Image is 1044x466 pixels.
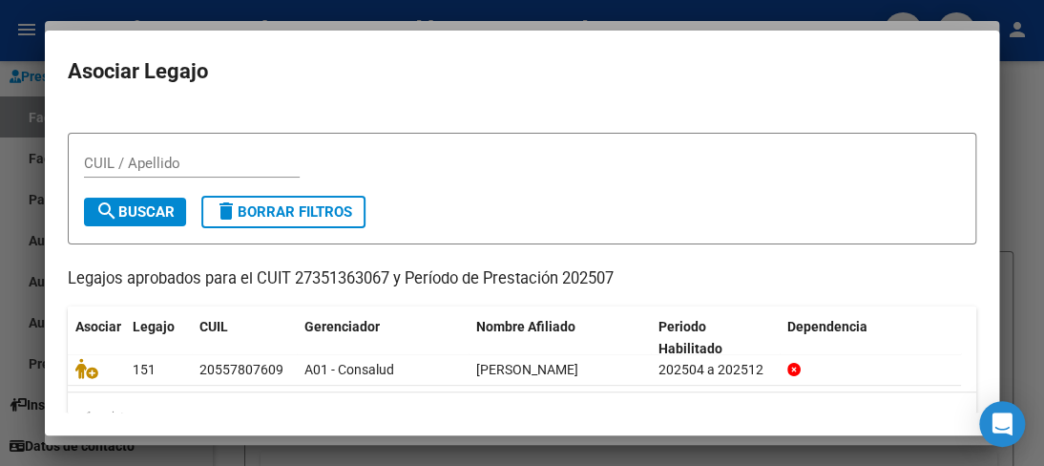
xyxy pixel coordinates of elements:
[651,307,780,370] datatable-header-cell: Periodo Habilitado
[297,307,469,370] datatable-header-cell: Gerenciador
[68,267,976,291] p: Legajos aprobados para el CUIT 27351363067 y Período de Prestación 202507
[658,319,722,356] span: Periodo Habilitado
[95,200,118,222] mat-icon: search
[84,198,186,226] button: Buscar
[201,196,365,228] button: Borrar Filtros
[199,319,228,334] span: CUIL
[133,319,175,334] span: Legajo
[192,307,297,370] datatable-header-cell: CUIL
[133,362,156,377] span: 151
[68,307,125,370] datatable-header-cell: Asociar
[215,203,352,221] span: Borrar Filtros
[780,307,962,370] datatable-header-cell: Dependencia
[75,319,121,334] span: Asociar
[476,362,578,377] span: WIEDE JOAQUIN
[95,203,175,221] span: Buscar
[979,401,1025,447] div: Open Intercom Messenger
[787,319,867,334] span: Dependencia
[304,362,394,377] span: A01 - Consalud
[304,319,380,334] span: Gerenciador
[476,319,575,334] span: Nombre Afiliado
[199,359,283,381] div: 20557807609
[68,392,976,440] div: 1 registros
[469,307,651,370] datatable-header-cell: Nombre Afiliado
[68,53,976,90] h2: Asociar Legajo
[215,200,238,222] mat-icon: delete
[125,307,192,370] datatable-header-cell: Legajo
[658,359,772,381] div: 202504 a 202512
